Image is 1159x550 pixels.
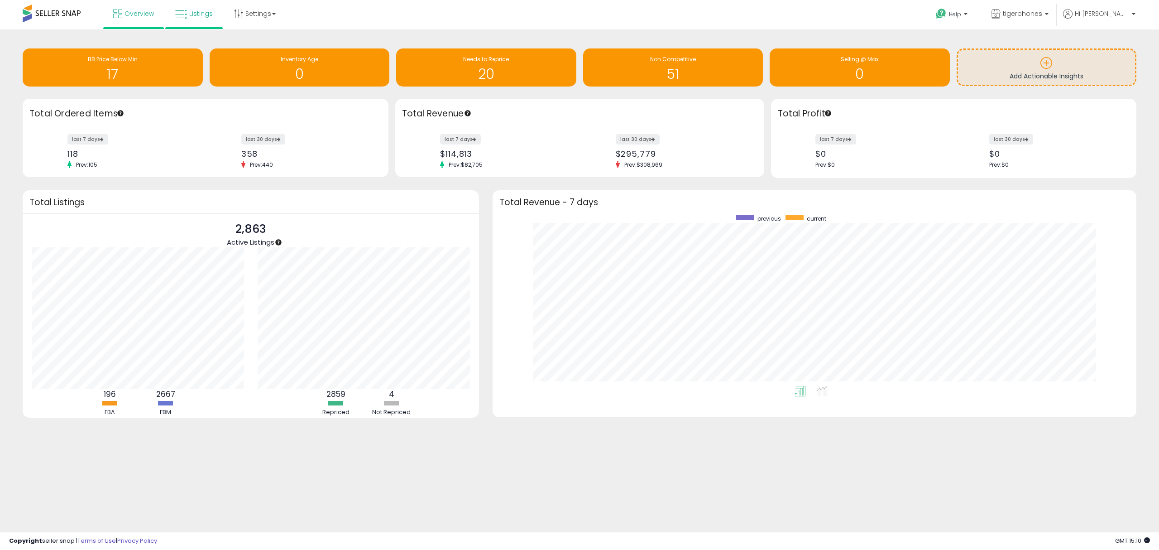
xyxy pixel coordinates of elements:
[29,199,472,206] h3: Total Listings
[774,67,945,82] h1: 0
[815,161,835,169] span: Prev: $0
[841,55,879,63] span: Selling @ Max
[824,109,832,117] div: Tooltip anchor
[227,221,274,238] p: 2,863
[88,55,138,63] span: BB Price Below Min
[281,55,318,63] span: Inventory Age
[616,134,660,145] label: last 30 days
[650,55,696,63] span: Non Competitive
[125,9,154,18] span: Overview
[72,161,102,169] span: Prev: 105
[241,134,285,145] label: last 30 days
[620,161,667,169] span: Prev: $308,969
[67,149,199,159] div: 118
[770,48,950,87] a: Selling @ Max 0
[83,408,137,417] div: FBA
[214,67,385,82] h1: 0
[1063,9,1135,29] a: Hi [PERSON_NAME]
[104,389,116,400] b: 196
[227,237,274,247] span: Active Listings
[935,8,947,19] i: Get Help
[189,9,213,18] span: Listings
[274,238,283,246] div: Tooltip anchor
[156,389,175,400] b: 2667
[309,408,363,417] div: Repriced
[364,408,419,417] div: Not Repriced
[401,67,572,82] h1: 20
[29,107,382,120] h3: Total Ordered Items
[402,107,757,120] h3: Total Revenue
[929,1,977,29] a: Help
[463,55,509,63] span: Needs to Reprice
[815,134,856,145] label: last 7 days
[245,161,278,169] span: Prev: 440
[27,67,198,82] h1: 17
[1003,9,1042,18] span: tigerphones
[1010,72,1083,81] span: Add Actionable Insights
[396,48,576,87] a: Needs to Reprice 20
[778,107,1130,120] h3: Total Profit
[67,134,108,145] label: last 7 days
[989,134,1033,145] label: last 30 days
[116,109,125,117] div: Tooltip anchor
[139,408,193,417] div: FBM
[583,48,763,87] a: Non Competitive 51
[440,149,573,159] div: $114,813
[444,161,487,169] span: Prev: $82,705
[949,10,961,18] span: Help
[958,50,1135,85] a: Add Actionable Insights
[1075,9,1129,18] span: Hi [PERSON_NAME]
[326,389,345,400] b: 2859
[389,389,394,400] b: 4
[807,215,826,222] span: current
[815,149,947,159] div: $0
[989,161,1009,169] span: Prev: $0
[499,199,1130,206] h3: Total Revenue - 7 days
[210,48,390,87] a: Inventory Age 0
[464,109,472,117] div: Tooltip anchor
[23,48,203,87] a: BB Price Below Min 17
[588,67,759,82] h1: 51
[440,134,481,145] label: last 7 days
[616,149,748,159] div: $295,779
[757,215,781,222] span: previous
[989,149,1121,159] div: $0
[241,149,373,159] div: 358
